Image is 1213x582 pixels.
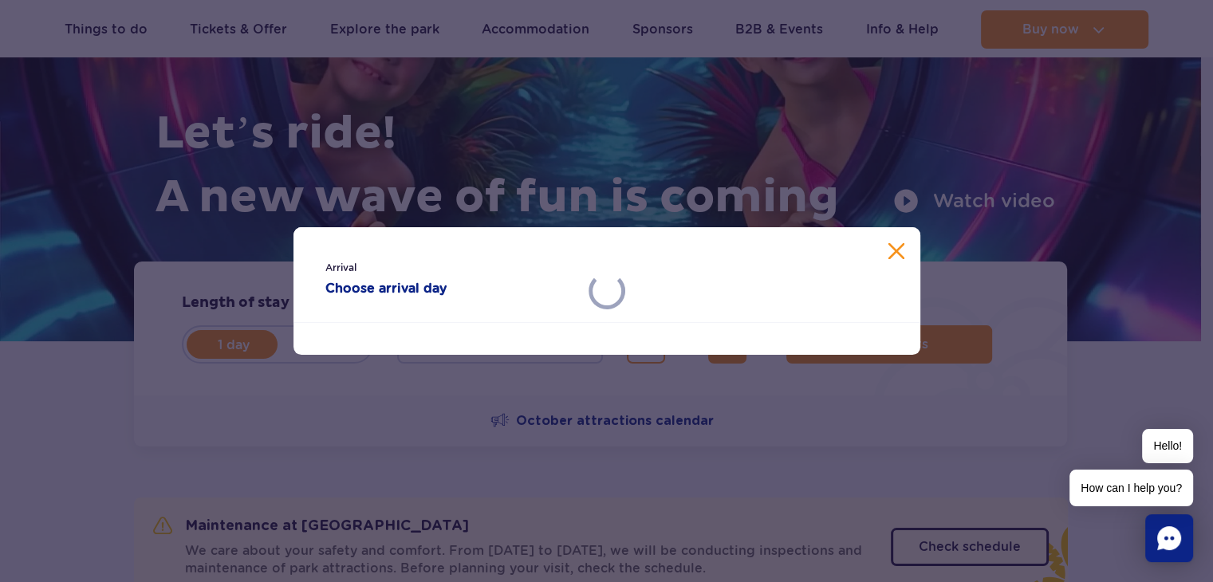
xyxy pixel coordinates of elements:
span: How can I help you? [1069,470,1193,506]
div: Chat [1145,514,1193,562]
span: Arrival [325,260,575,276]
button: Close calendar [888,243,904,259]
strong: Choose arrival day [325,279,575,298]
span: Hello! [1142,429,1193,463]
